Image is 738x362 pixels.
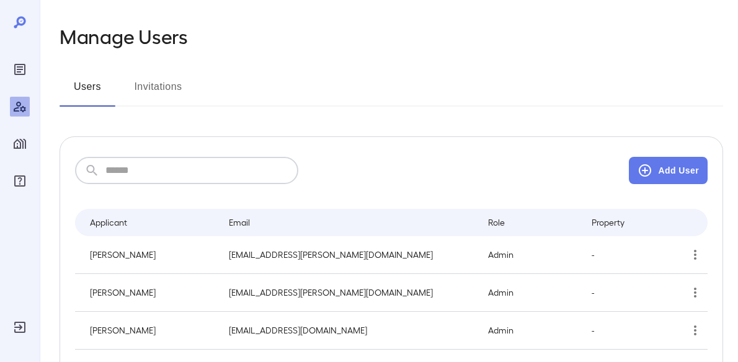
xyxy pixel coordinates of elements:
[219,209,478,236] th: Email
[488,286,572,299] p: Admin
[75,209,219,236] th: Applicant
[582,209,667,236] th: Property
[592,286,657,299] p: -
[478,209,582,236] th: Role
[60,25,188,47] h2: Manage Users
[488,249,572,261] p: Admin
[592,249,657,261] p: -
[488,324,572,337] p: Admin
[10,60,30,79] div: Reports
[130,77,186,107] button: Invitations
[592,324,657,337] p: -
[90,249,209,261] p: [PERSON_NAME]
[10,317,30,337] div: Log Out
[90,324,209,337] p: [PERSON_NAME]
[629,157,708,184] button: Add User
[10,134,30,154] div: Manage Properties
[10,97,30,117] div: Manage Users
[90,286,209,299] p: [PERSON_NAME]
[229,249,468,261] p: [EMAIL_ADDRESS][PERSON_NAME][DOMAIN_NAME]
[10,171,30,191] div: FAQ
[60,77,115,107] button: Users
[229,286,468,299] p: [EMAIL_ADDRESS][PERSON_NAME][DOMAIN_NAME]
[229,324,468,337] p: [EMAIL_ADDRESS][DOMAIN_NAME]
